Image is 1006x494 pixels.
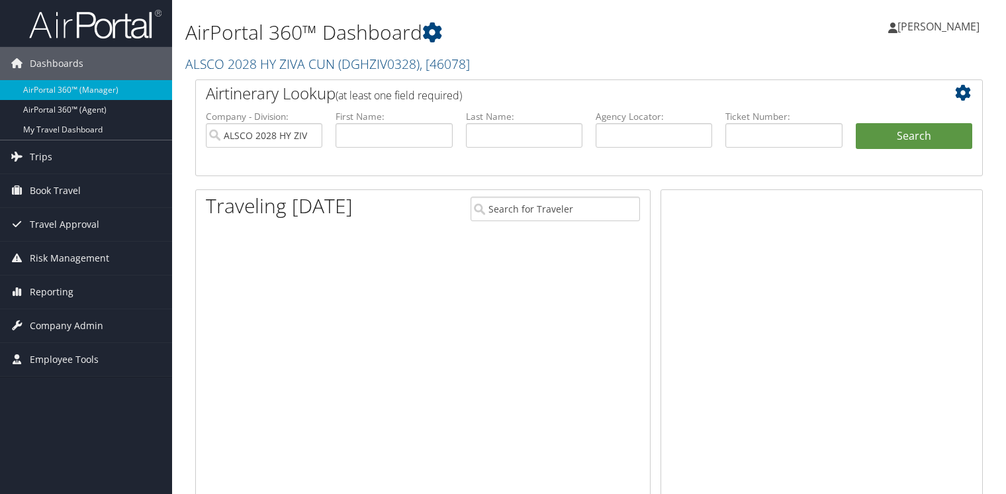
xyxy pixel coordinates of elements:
[336,110,452,123] label: First Name:
[185,19,723,46] h1: AirPortal 360™ Dashboard
[30,275,73,309] span: Reporting
[471,197,640,221] input: Search for Traveler
[30,309,103,342] span: Company Admin
[30,242,109,275] span: Risk Management
[30,208,99,241] span: Travel Approval
[725,110,842,123] label: Ticket Number:
[338,55,420,73] span: ( DGHZIV0328 )
[206,82,907,105] h2: Airtinerary Lookup
[30,343,99,376] span: Employee Tools
[856,123,972,150] button: Search
[466,110,582,123] label: Last Name:
[29,9,161,40] img: airportal-logo.png
[897,19,980,34] span: [PERSON_NAME]
[206,110,322,123] label: Company - Division:
[30,174,81,207] span: Book Travel
[420,55,470,73] span: , [ 46078 ]
[888,7,993,46] a: [PERSON_NAME]
[30,140,52,173] span: Trips
[206,192,353,220] h1: Traveling [DATE]
[336,88,462,103] span: (at least one field required)
[185,55,470,73] a: ALSCO 2028 HY ZIVA CUN
[30,47,83,80] span: Dashboards
[596,110,712,123] label: Agency Locator:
